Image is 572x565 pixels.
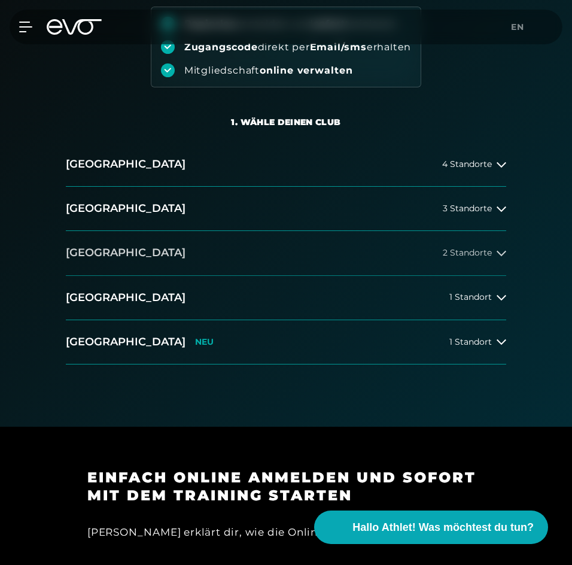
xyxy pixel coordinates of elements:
[314,511,548,544] button: Hallo Athlet! Was möchtest du tun?
[66,142,506,187] button: [GEOGRAPHIC_DATA]4 Standorte
[66,201,185,216] h2: [GEOGRAPHIC_DATA]
[449,293,492,302] span: 1 Standort
[352,520,534,536] span: Hallo Athlet! Was möchtest du tun?
[195,337,214,347] p: NEU
[66,187,506,231] button: [GEOGRAPHIC_DATA]3 Standorte
[511,22,524,32] span: en
[260,65,353,76] strong: online verwalten
[442,160,492,169] span: 4 Standorte
[231,116,340,128] div: 1. Wähle deinen Club
[449,338,492,347] span: 1 Standort
[66,335,185,350] h2: [GEOGRAPHIC_DATA]
[66,157,185,172] h2: [GEOGRAPHIC_DATA]
[87,523,485,542] div: [PERSON_NAME] erklärt dir, wie die Online-Anmeldung funktioniert.
[511,20,531,34] a: en
[66,320,506,364] button: [GEOGRAPHIC_DATA]NEU1 Standort
[443,204,492,213] span: 3 Standorte
[87,469,485,505] h3: Einfach online anmelden und sofort mit dem Training starten
[66,245,185,260] h2: [GEOGRAPHIC_DATA]
[66,231,506,275] button: [GEOGRAPHIC_DATA]2 Standorte
[184,64,353,77] div: Mitgliedschaft
[66,276,506,320] button: [GEOGRAPHIC_DATA]1 Standort
[66,290,185,305] h2: [GEOGRAPHIC_DATA]
[443,248,492,257] span: 2 Standorte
